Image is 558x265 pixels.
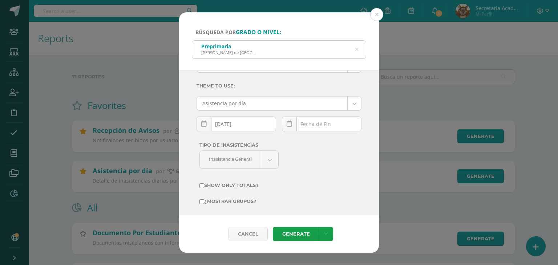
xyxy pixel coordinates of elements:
span: Asistencia por día [202,97,342,110]
div: Preprimaria [201,43,258,50]
div: [PERSON_NAME] de [GEOGRAPHIC_DATA] [201,50,258,55]
label: Show only totals? [199,180,279,191]
input: Fecha de inicio [197,117,276,131]
input: Fecha de Fin [282,117,361,131]
a: Asistencia por día [197,97,361,110]
a: Generate [273,227,319,241]
button: Close (Esc) [370,8,383,21]
label: Tipo de Inasistencias [199,140,279,150]
input: ej. Primero primaria, etc. [192,41,366,58]
div: Cancel [229,227,268,241]
input: Show only totals? [199,183,204,188]
input: ¿Mostrar grupos? [199,199,204,204]
span: Búsqueda por [195,29,281,36]
label: Theme to use: [197,78,361,93]
label: ¿Mostrar grupos? [199,196,279,207]
a: Inasistencia General [200,151,278,168]
span: Inasistencia General [209,151,252,168]
strong: grado o nivel: [236,28,281,36]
